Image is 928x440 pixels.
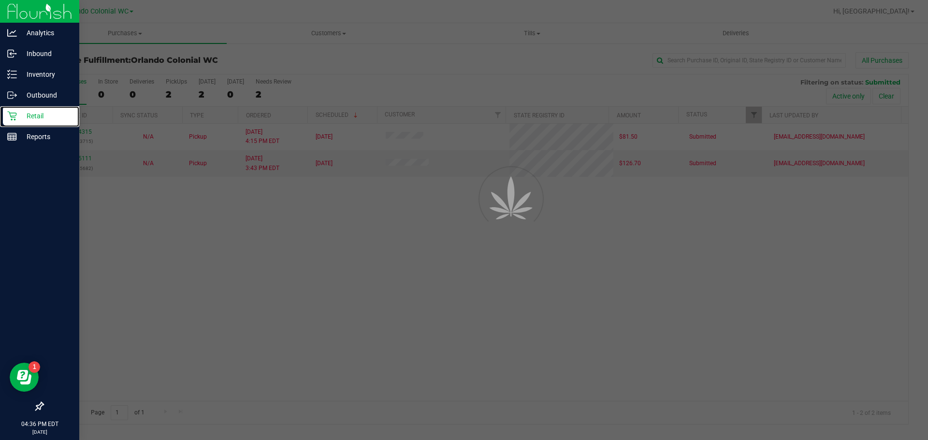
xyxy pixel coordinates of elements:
[7,28,17,38] inline-svg: Analytics
[4,420,75,428] p: 04:36 PM EDT
[17,48,75,59] p: Inbound
[17,131,75,142] p: Reports
[7,49,17,58] inline-svg: Inbound
[17,27,75,39] p: Analytics
[17,89,75,101] p: Outbound
[7,111,17,121] inline-svg: Retail
[10,363,39,392] iframe: Resource center
[7,90,17,100] inline-svg: Outbound
[7,70,17,79] inline-svg: Inventory
[29,361,40,373] iframe: Resource center unread badge
[4,428,75,436] p: [DATE]
[7,132,17,142] inline-svg: Reports
[17,69,75,80] p: Inventory
[17,110,75,122] p: Retail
